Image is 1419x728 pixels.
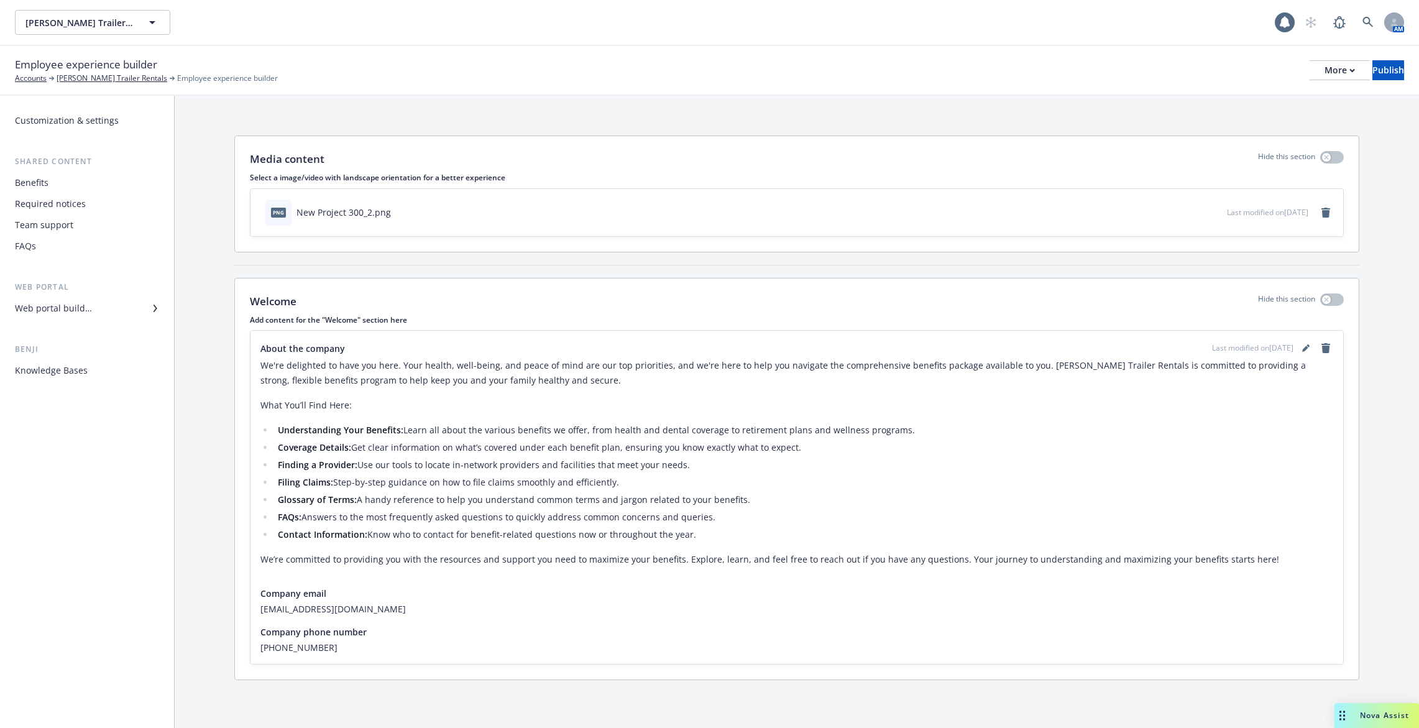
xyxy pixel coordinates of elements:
a: Team support [10,215,164,235]
a: Customization & settings [10,111,164,131]
div: Web portal [10,281,164,293]
button: Publish [1372,60,1404,80]
strong: Coverage Details: [278,441,351,453]
a: remove [1318,205,1333,220]
a: Report a Bug [1327,10,1352,35]
span: About the company [260,342,345,355]
span: [PHONE_NUMBER] [260,641,1333,654]
a: FAQs [10,236,164,256]
span: png [271,208,286,217]
p: Hide this section [1258,151,1315,167]
a: Start snowing [1298,10,1323,35]
button: More [1310,60,1370,80]
button: download file [1191,206,1201,219]
strong: Finding a Provider: [278,459,357,471]
div: Benji [10,343,164,356]
span: Last modified on [DATE] [1212,343,1293,354]
p: Select a image/video with landscape orientation for a better experience [250,172,1344,183]
button: preview file [1211,206,1222,219]
span: Employee experience builder [15,57,157,73]
div: Shared content [10,155,164,168]
span: Employee experience builder [177,73,278,84]
p: Media content [250,151,324,167]
a: Accounts [15,73,47,84]
p: We're delighted to have you here. Your health, well-being, and peace of mind are our top prioriti... [260,358,1333,388]
span: Company phone number [260,625,367,638]
li: Step-by-step guidance on how to file claims smoothly and efficiently. [274,475,1333,490]
div: Drag to move [1334,703,1350,728]
li: Learn all about the various benefits we offer, from health and dental coverage to retirement plan... [274,423,1333,438]
a: Knowledge Bases [10,361,164,380]
div: Customization & settings [15,111,119,131]
div: Publish [1372,61,1404,80]
span: Company email [260,587,326,600]
div: Required notices [15,194,86,214]
div: Knowledge Bases [15,361,88,380]
button: [PERSON_NAME] Trailer Rentals [15,10,170,35]
a: [PERSON_NAME] Trailer Rentals [57,73,167,84]
p: We’re committed to providing you with the resources and support you need to maximize your benefit... [260,552,1333,567]
p: Welcome [250,293,296,310]
div: FAQs [15,236,36,256]
div: More [1325,61,1355,80]
div: Web portal builder [15,298,92,318]
a: Web portal builder [10,298,164,318]
a: Search [1356,10,1380,35]
strong: Glossary of Terms: [278,494,357,505]
li: Know who to contact for benefit-related questions now or throughout the year. [274,527,1333,542]
strong: Understanding Your Benefits: [278,424,403,436]
span: Last modified on [DATE] [1227,207,1308,218]
a: editPencil [1298,341,1313,356]
div: New Project 300_2.png [296,206,391,219]
div: Benefits [15,173,48,193]
p: Hide this section [1258,293,1315,310]
strong: FAQs: [278,511,301,523]
button: Nova Assist [1334,703,1419,728]
a: Required notices [10,194,164,214]
p: Add content for the "Welcome" section here [250,315,1344,325]
li: A handy reference to help you understand common terms and jargon related to your benefits. [274,492,1333,507]
strong: Contact Information: [278,528,367,540]
a: remove [1318,341,1333,356]
a: Benefits [10,173,164,193]
p: What You’ll Find Here: [260,398,1333,413]
li: Use our tools to locate in-network providers and facilities that meet your needs. [274,458,1333,472]
strong: Filing Claims: [278,476,333,488]
span: [EMAIL_ADDRESS][DOMAIN_NAME] [260,602,1333,615]
span: [PERSON_NAME] Trailer Rentals [25,16,133,29]
li: Get clear information on what’s covered under each benefit plan, ensuring you know exactly what t... [274,440,1333,455]
li: Answers to the most frequently asked questions to quickly address common concerns and queries. [274,510,1333,525]
span: Nova Assist [1360,710,1409,721]
div: Team support [15,215,73,235]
